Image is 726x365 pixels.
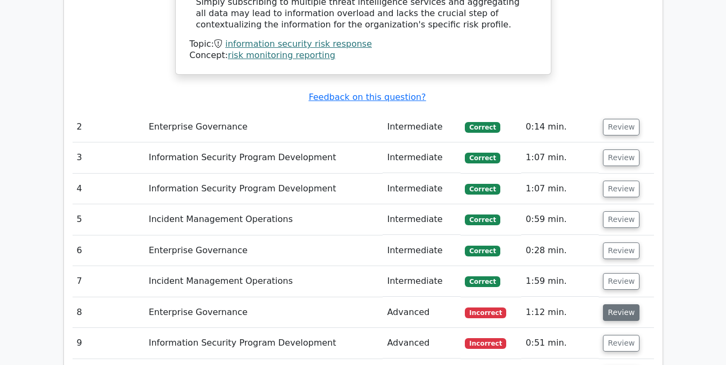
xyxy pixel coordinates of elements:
[465,214,500,225] span: Correct
[465,184,500,195] span: Correct
[308,92,426,102] a: Feedback on this question?
[465,246,500,256] span: Correct
[73,174,145,204] td: 4
[73,328,145,359] td: 9
[73,235,145,266] td: 6
[521,142,599,173] td: 1:07 min.
[521,204,599,235] td: 0:59 min.
[383,328,461,359] td: Advanced
[603,335,639,352] button: Review
[465,276,500,287] span: Correct
[383,142,461,173] td: Intermediate
[73,142,145,173] td: 3
[603,242,639,259] button: Review
[603,149,639,166] button: Review
[145,328,383,359] td: Information Security Program Development
[383,266,461,297] td: Intermediate
[383,204,461,235] td: Intermediate
[383,112,461,142] td: Intermediate
[190,39,537,50] div: Topic:
[145,112,383,142] td: Enterprise Governance
[145,204,383,235] td: Incident Management Operations
[225,39,372,49] a: information security risk response
[465,153,500,163] span: Correct
[465,338,506,349] span: Incorrect
[145,297,383,328] td: Enterprise Governance
[603,119,639,135] button: Review
[145,142,383,173] td: Information Security Program Development
[521,174,599,204] td: 1:07 min.
[521,266,599,297] td: 1:59 min.
[521,112,599,142] td: 0:14 min.
[73,112,145,142] td: 2
[383,297,461,328] td: Advanced
[190,50,537,61] div: Concept:
[228,50,335,60] a: risk monitoring reporting
[73,266,145,297] td: 7
[465,307,506,318] span: Incorrect
[521,297,599,328] td: 1:12 min.
[145,266,383,297] td: Incident Management Operations
[145,235,383,266] td: Enterprise Governance
[603,273,639,290] button: Review
[73,297,145,328] td: 8
[465,122,500,133] span: Correct
[603,304,639,321] button: Review
[145,174,383,204] td: Information Security Program Development
[521,235,599,266] td: 0:28 min.
[603,211,639,228] button: Review
[383,174,461,204] td: Intermediate
[603,181,639,197] button: Review
[73,204,145,235] td: 5
[383,235,461,266] td: Intermediate
[521,328,599,359] td: 0:51 min.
